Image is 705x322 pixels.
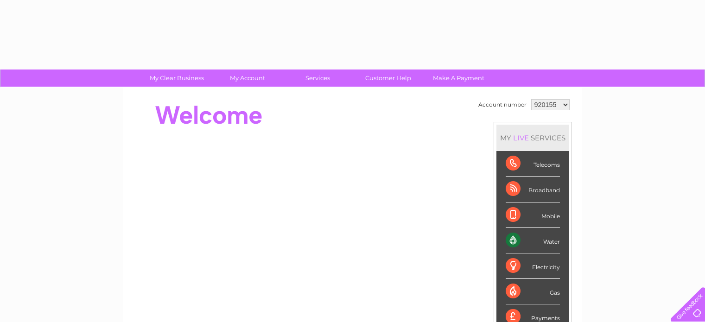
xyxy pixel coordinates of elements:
td: Account number [476,97,529,113]
div: Electricity [506,253,560,279]
div: Water [506,228,560,253]
div: Mobile [506,202,560,228]
a: Make A Payment [420,69,497,87]
a: Customer Help [350,69,426,87]
a: Services [279,69,356,87]
div: LIVE [511,133,531,142]
div: Broadband [506,177,560,202]
a: My Account [209,69,286,87]
div: MY SERVICES [496,125,569,151]
div: Gas [506,279,560,304]
div: Telecoms [506,151,560,177]
a: My Clear Business [139,69,215,87]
